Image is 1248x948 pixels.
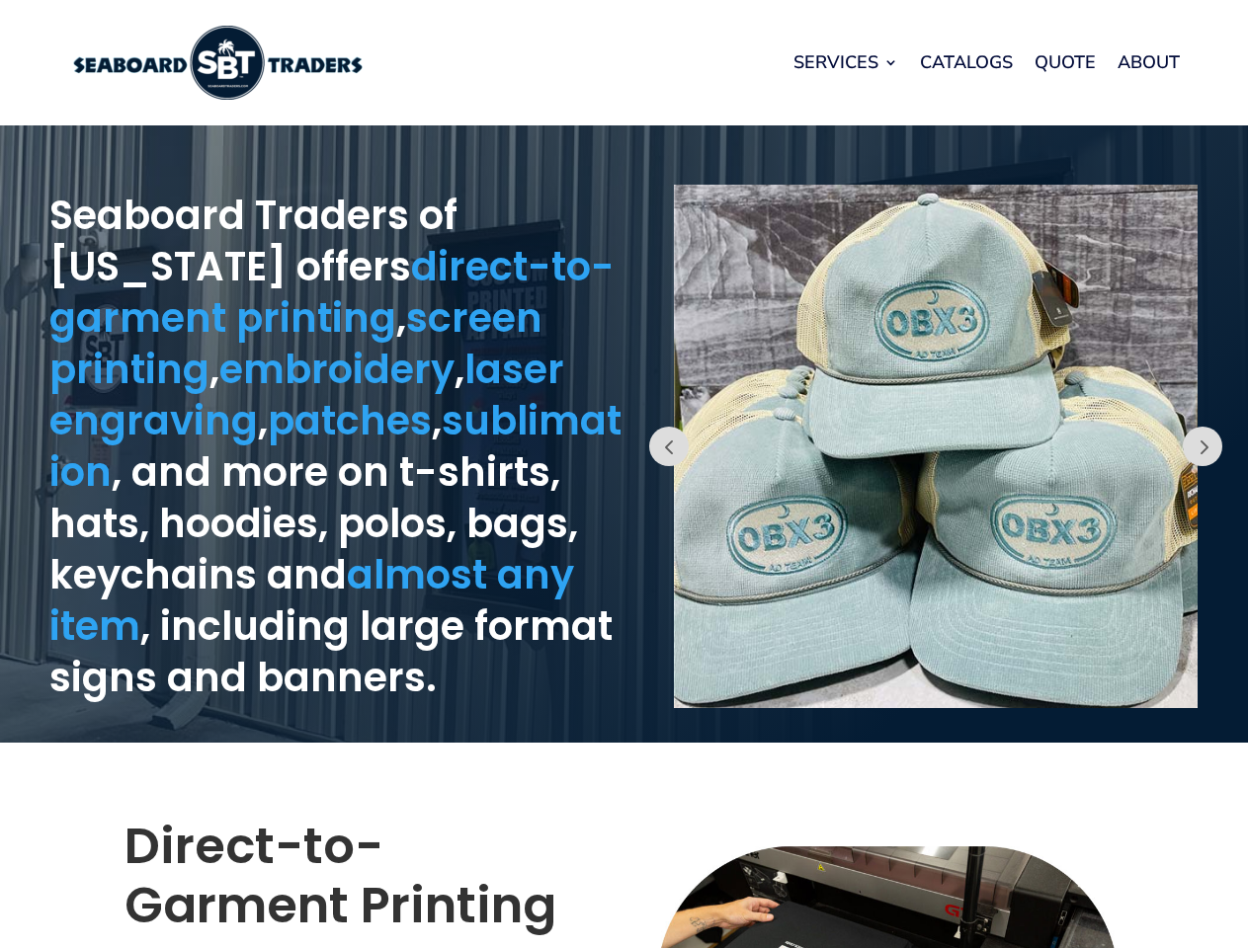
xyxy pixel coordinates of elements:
a: Catalogs [920,25,1013,100]
a: Services [793,25,898,100]
a: About [1118,25,1180,100]
h2: Direct-to-Garment Printing [125,817,596,945]
a: sublimation [49,393,622,500]
a: Quote [1035,25,1096,100]
a: screen printing [49,290,542,397]
a: almost any item [49,547,574,654]
button: Prev [1183,427,1222,466]
img: embroidered hats [674,185,1198,708]
h1: Seaboard Traders of [US_STATE] offers , , , , , , and more on t-shirts, hats, hoodies, polos, bag... [49,190,624,713]
a: patches [268,393,432,448]
button: Prev [649,427,689,466]
a: direct-to-garment printing [49,239,615,346]
a: laser engraving [49,342,564,448]
a: embroidery [219,342,455,397]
